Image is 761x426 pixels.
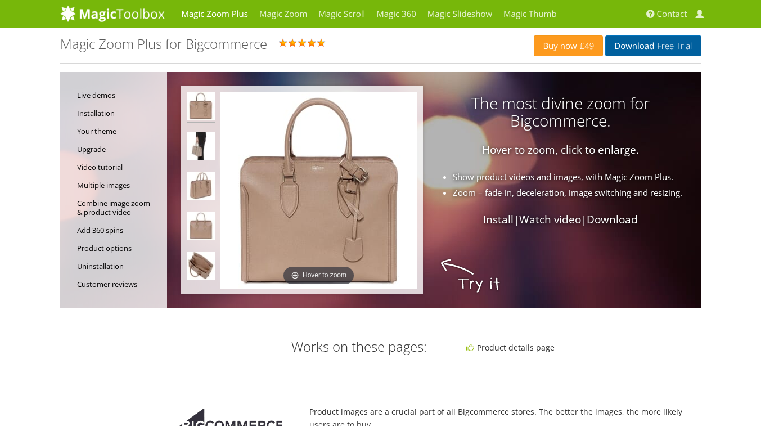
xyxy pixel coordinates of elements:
a: Customer reviews [77,275,161,293]
li: Product details page [466,341,699,354]
img: MagicToolbox.com - Image tools for your website [60,5,165,22]
a: Download [587,212,638,227]
a: Product options [77,239,161,257]
a: Hover to zoom [220,92,417,289]
div: Rating: 5.0 ( ) [60,37,534,55]
span: Contact [657,8,687,20]
span: £49 [577,42,595,51]
a: DownloadFree Trial [605,35,701,56]
a: Add 360 spins [77,221,161,239]
h3: The most divine zoom for Bigcommerce. [167,95,679,129]
li: Zoom – fade-in, deceleration, image switching and resizing. [200,186,689,199]
li: Show product videos and images, with Magic Zoom Plus. [200,171,689,183]
a: Uninstallation [77,257,161,275]
span: Free Trial [654,42,692,51]
a: Live demos [77,86,161,104]
a: Buy now£49 [534,35,603,56]
h1: Magic Zoom Plus for Bigcommerce [60,37,267,51]
p: | | [167,213,679,226]
a: Combine image zoom & product video [77,194,161,221]
a: Upgrade [77,140,161,158]
a: Video tutorial [77,158,161,176]
p: Hover to zoom, click to enlarge. [167,144,679,156]
h3: Works on these pages: [170,339,427,354]
a: Your theme [77,122,161,140]
a: Install [483,212,514,227]
a: Installation [77,104,161,122]
a: Watch video [519,212,581,227]
a: Multiple images [77,176,161,194]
